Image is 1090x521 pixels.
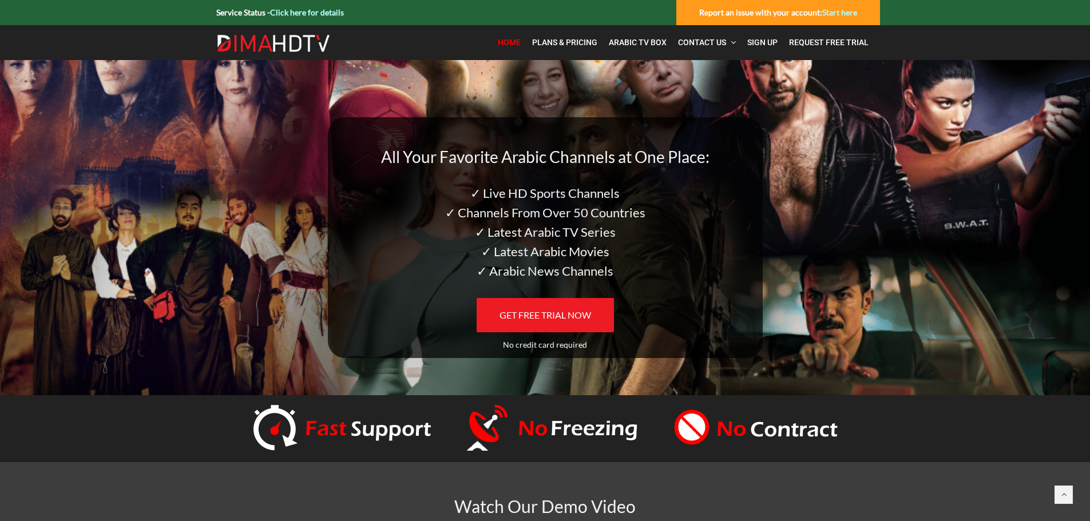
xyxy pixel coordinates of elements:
[445,205,645,220] span: ✓ Channels From Over 50 Countries
[216,7,344,17] strong: Service Status -
[603,31,672,54] a: Arabic TV Box
[609,38,667,47] span: Arabic TV Box
[747,38,778,47] span: Sign Up
[481,244,609,259] span: ✓ Latest Arabic Movies
[500,309,591,320] span: GET FREE TRIAL NOW
[1055,486,1073,504] a: Back to top
[477,298,614,332] a: GET FREE TRIAL NOW
[532,38,597,47] span: Plans & Pricing
[381,147,710,166] span: All Your Favorite Arabic Channels at One Place:
[503,340,587,349] span: No credit card required
[270,7,344,17] a: Click here for details
[492,31,526,54] a: Home
[475,224,616,240] span: ✓ Latest Arabic TV Series
[742,31,783,54] a: Sign Up
[672,31,742,54] a: Contact Us
[498,38,521,47] span: Home
[678,38,726,47] span: Contact Us
[454,496,636,516] span: Watch Our Demo Video
[526,31,603,54] a: Plans & Pricing
[822,7,857,17] a: Start here
[783,31,874,54] a: Request Free Trial
[699,7,857,17] strong: Report an issue with your account:
[216,34,331,53] img: Dima HDTV
[470,185,620,201] span: ✓ Live HD Sports Channels
[477,263,613,279] span: ✓ Arabic News Channels
[789,38,869,47] span: Request Free Trial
